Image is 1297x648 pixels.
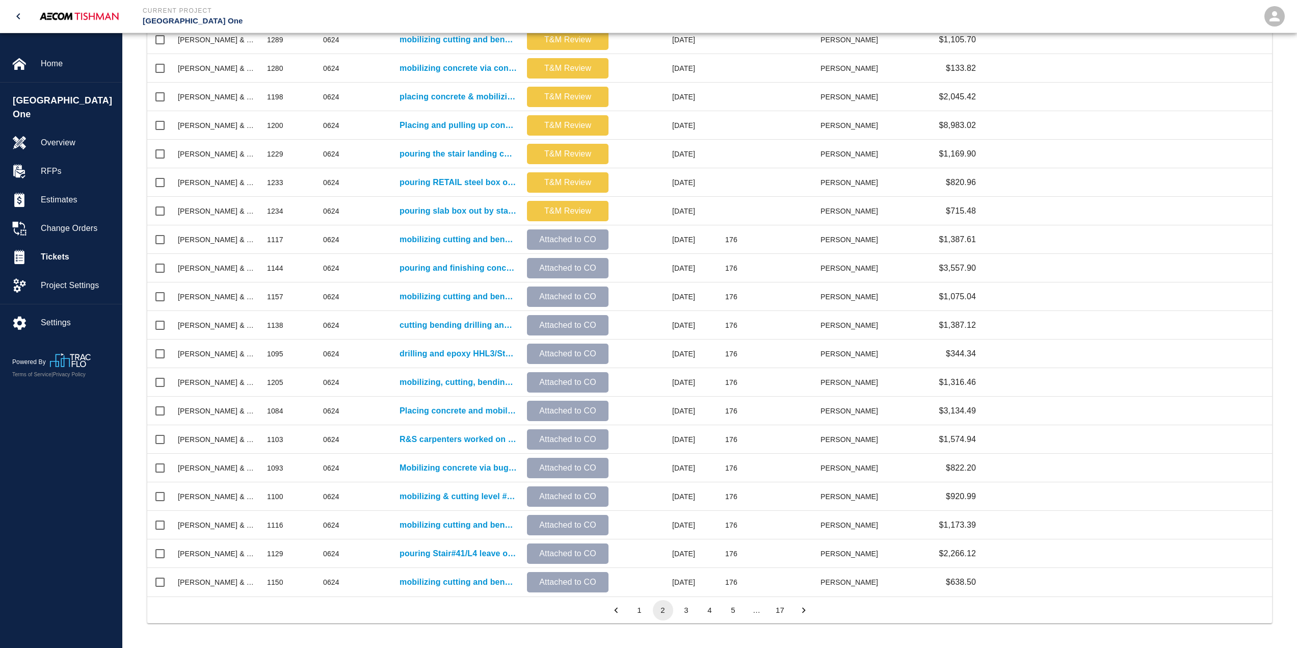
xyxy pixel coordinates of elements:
p: R&S carpenters worked on installing the 12"x12"x8" boxouts for the... [400,433,517,446]
div: 1157 [267,292,283,302]
span: Overview [41,137,114,149]
p: Attached to CO [531,319,604,331]
p: $1,387.12 [939,319,976,331]
p: pouring and finishing concrete HHS3/L3- Expansion Joint & Col. leave out at col line#N.5. 2.). 3.... [400,262,517,274]
div: 1116 [267,520,283,530]
p: T&M Review [531,91,604,103]
p: $1,105.70 [939,34,976,46]
span: [GEOGRAPHIC_DATA] One [13,94,117,121]
div: 1234 [267,206,283,216]
div: Roger & Sons Concrete [178,177,257,188]
div: 1289 [267,35,283,45]
p: T&M Review [531,62,604,74]
p: Mobilizing concrete via buggies, placing and pulling concrete up for masons for HHNW/L3- Shark Fi... [400,462,517,474]
div: 1084 [267,406,283,416]
p: $1,173.39 [939,519,976,531]
a: pouring the stair landing chopped out in ticket booth two on level #3. This was originally choppe... [400,148,517,160]
span: | [51,372,53,377]
div: Roger & Sons Concrete [178,434,257,445]
div: Roger & Sons Concrete [178,549,257,559]
p: $344.34 [946,348,976,360]
p: Attached to CO [531,576,604,588]
p: Attached to CO [531,291,604,303]
button: open drawer [6,4,31,29]
a: placing concrete & mobilizing concrete via concrete buggies for L3-L2 leaveouts and EP/L3 topping... [400,91,517,103]
div: Roger & Sons Concrete [178,491,257,502]
div: 1103 [267,434,283,445]
div: 1280 [267,63,283,73]
p: $822.20 [946,462,976,474]
div: 0624 [323,377,339,387]
img: AECOM Tishman [36,9,122,23]
p: T&M Review [531,176,604,189]
p: Attached to CO [531,405,604,417]
div: 0624 [323,263,339,273]
p: $638.50 [946,576,976,588]
div: 176 [725,549,737,559]
div: 0624 [323,177,339,188]
p: Attached to CO [531,462,604,474]
div: 1198 [267,92,283,102]
div: [PERSON_NAME] [821,397,883,425]
div: [PERSON_NAME] [821,511,883,539]
div: 176 [725,434,737,445]
a: Placing concrete and mobilizing via concrete buggies for Stair#1, Stair#2, Stair #3 leave outs on... [400,405,517,417]
div: Roger & Sons Concrete [178,377,257,387]
div: 1117 [267,235,283,245]
p: $2,266.12 [939,548,976,560]
div: Roger & Sons Concrete [178,292,257,302]
button: Go to page 1 [629,600,650,620]
p: $715.48 [946,205,976,217]
div: Roger & Sons Concrete [178,463,257,473]
div: Roger & Sons Concrete [178,149,257,159]
div: [DATE] [614,197,700,225]
a: mobilizing, cutting, bending, and chopping for retail on level #3 next to stairway 28A , 4 locati... [400,376,517,388]
a: cutting bending drilling and chipping for level #3, N5 rebar infill fix. [400,319,517,331]
div: [DATE] [614,54,700,83]
div: [PERSON_NAME] [821,425,883,454]
div: 176 [725,520,737,530]
a: Privacy Policy [53,372,86,377]
div: [PERSON_NAME] [821,111,883,140]
a: mobilizing cutting and bending to install rebar for stairway #7 level #1.5 to level #2. [400,34,517,46]
p: $1,387.61 [939,234,976,246]
div: 176 [725,406,737,416]
div: 0624 [323,349,339,359]
p: T&M Review [531,119,604,132]
div: 0624 [323,120,339,131]
div: [PERSON_NAME] [821,340,883,368]
span: RFPs [41,165,114,177]
div: [PERSON_NAME] [821,54,883,83]
p: Attached to CO [531,262,604,274]
div: [DATE] [614,397,700,425]
p: Attached to CO [531,519,604,531]
p: T&M Review [531,148,604,160]
p: Attached to CO [531,234,604,246]
div: [PERSON_NAME] [821,25,883,54]
p: pouring RETAIL steel box on level #3, western most retail space in HHS1 that was previously chopp... [400,176,517,189]
p: T&M Review [531,205,604,217]
div: [PERSON_NAME] [821,225,883,254]
div: [DATE] [614,340,700,368]
p: $2,045.42 [939,91,976,103]
button: Go to page 4 [700,600,720,620]
a: mobilizing cutting and bending rebar for electrical closet next to gate 1 ground floor. [400,291,517,303]
div: 1205 [267,377,283,387]
a: pouring Stair#41/L4 leave out, HHNW/L3- SOMD elevator leave out along col. Line AA. [400,548,517,560]
p: Powered By [12,357,50,367]
div: Roger & Sons Concrete [178,349,257,359]
button: Go to page 3 [676,600,697,620]
p: $1,574.94 [939,433,976,446]
a: mobilizing cutting and bending rebar for Level #3 expansion joint infill, NW shark fin. [400,519,517,531]
div: [PERSON_NAME] [821,282,883,311]
p: $1,075.04 [939,291,976,303]
div: [PERSON_NAME] [821,454,883,482]
p: $1,169.90 [939,148,976,160]
div: [DATE] [614,111,700,140]
div: 1100 [267,491,283,502]
div: [DATE] [614,568,700,597]
div: 0624 [323,35,339,45]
